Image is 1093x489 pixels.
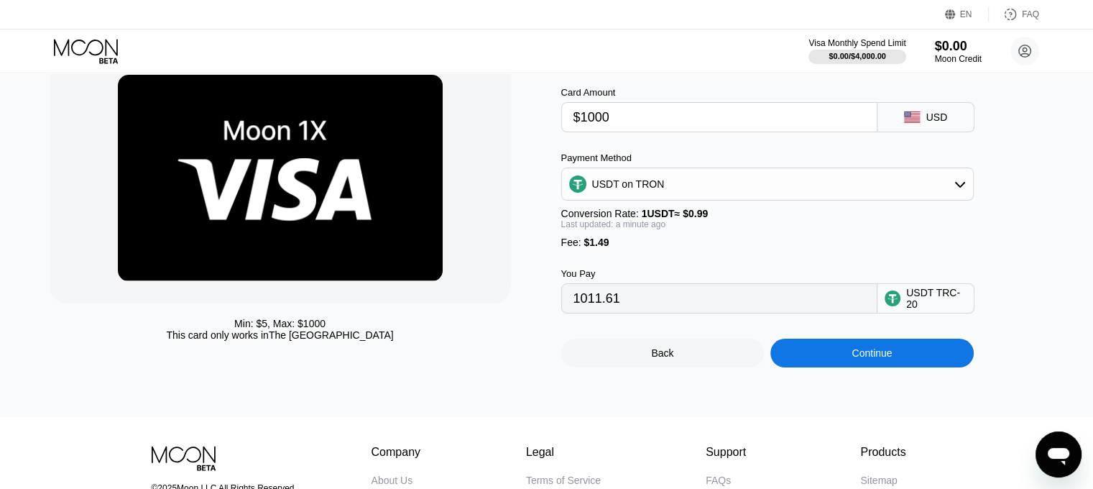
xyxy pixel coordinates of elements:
div: Terms of Service [526,475,601,486]
div: About Us [372,475,413,486]
div: Visa Monthly Spend Limit$0.00/$4,000.00 [808,38,905,64]
div: Products [860,446,905,459]
div: Fee : [561,237,974,248]
div: USDT on TRON [562,170,973,198]
div: EN [945,7,989,22]
div: You Pay [561,268,877,279]
span: 1 USDT ≈ $0.99 [642,208,709,219]
div: Back [651,347,673,359]
div: FAQs [706,475,731,486]
iframe: Кнопка запуска окна обмена сообщениями [1036,431,1082,477]
div: USD [926,111,948,123]
div: Company [372,446,421,459]
div: $0.00Moon Credit [935,39,982,64]
div: USDT on TRON [592,178,665,190]
div: Legal [526,446,601,459]
div: Sitemap [860,475,897,486]
div: FAQ [1022,9,1039,19]
div: This card only works in The [GEOGRAPHIC_DATA] [166,329,393,341]
div: Support [706,446,755,459]
div: Visa Monthly Spend Limit [808,38,905,48]
div: FAQ [989,7,1039,22]
div: USDT TRC-20 [906,287,967,310]
div: Card Amount [561,87,877,98]
div: Last updated: a minute ago [561,219,974,229]
div: Conversion Rate: [561,208,974,219]
div: Moon Credit [935,54,982,64]
div: $0.00 [935,39,982,54]
div: Continue [852,347,892,359]
div: $0.00 / $4,000.00 [829,52,886,60]
div: EN [960,9,972,19]
div: Min: $ 5 , Max: $ 1000 [234,318,326,329]
span: $1.49 [584,237,609,248]
div: Back [561,339,765,367]
div: Payment Method [561,152,974,163]
div: Continue [770,339,974,367]
input: $0.00 [573,103,865,132]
